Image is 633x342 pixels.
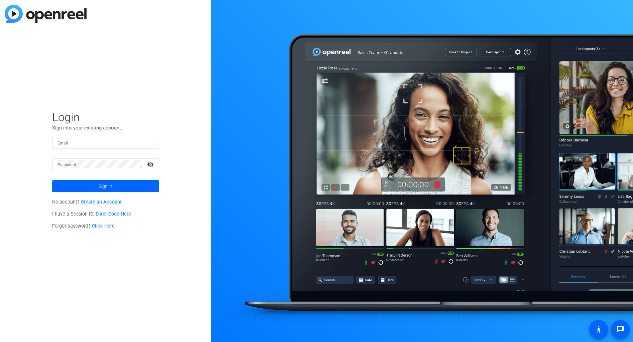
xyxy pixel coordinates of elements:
p: Sign into your existing account. [52,124,159,131]
mat-icon: message [616,325,624,333]
a: Enter Code Here [96,211,131,217]
mat-icon: visibility_off [143,159,159,169]
span: Login [52,110,159,124]
span: I have a Session ID. [52,211,131,217]
button: Sign in [52,180,159,192]
mat-label: Email [57,141,69,145]
mat-label: Password [57,162,77,167]
a: Click Here [92,223,115,229]
mat-icon: accessibility [595,325,603,333]
a: Create an Account [81,199,122,205]
input: Enter Email Address [57,138,154,146]
span: Sign in [99,178,112,195]
img: blue-gradient.svg [5,5,87,23]
span: Forgot password? [52,223,115,229]
span: No account? [52,199,122,205]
